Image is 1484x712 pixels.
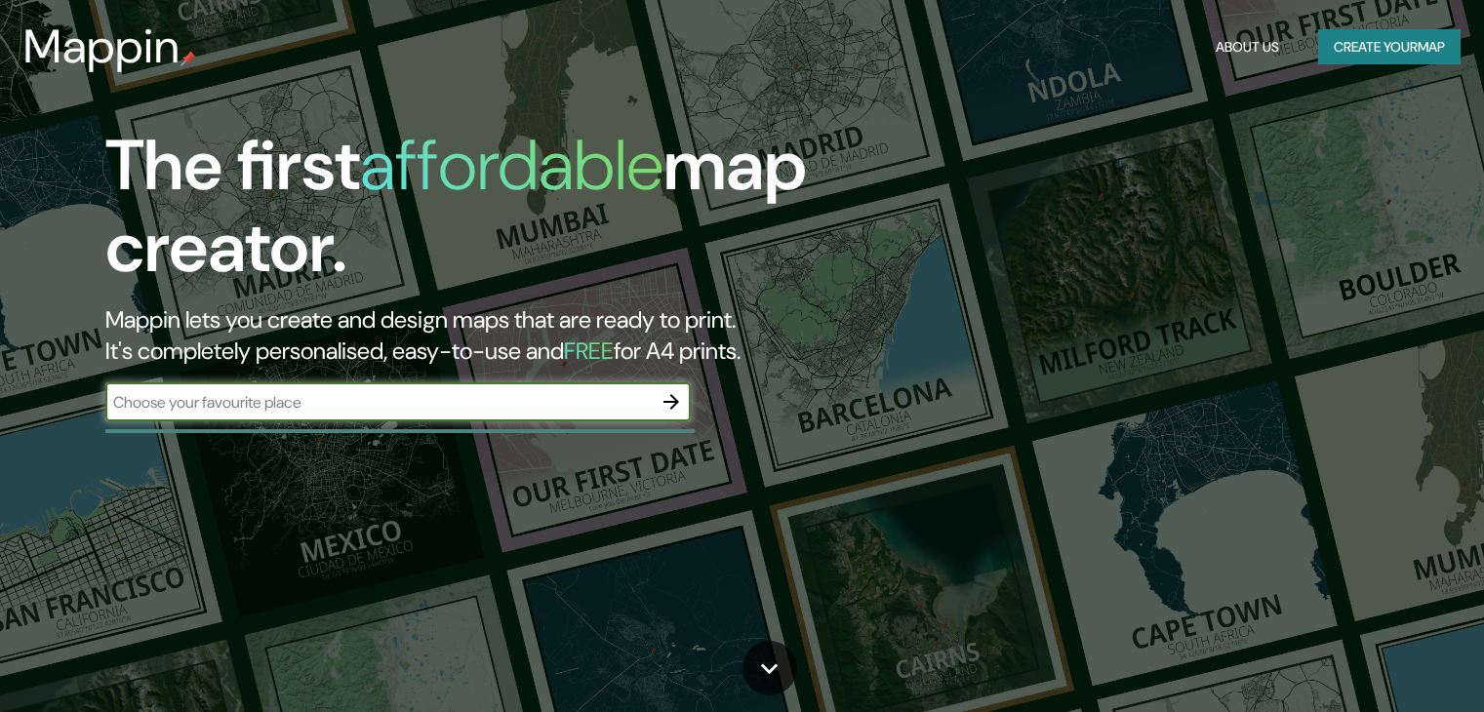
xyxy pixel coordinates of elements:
h2: Mappin lets you create and design maps that are ready to print. It's completely personalised, eas... [105,304,848,367]
h3: Mappin [23,20,180,74]
h1: affordable [360,120,663,211]
button: About Us [1208,29,1287,65]
input: Choose your favourite place [105,391,652,414]
button: Create yourmap [1318,29,1461,65]
h1: The first map creator. [105,125,848,304]
h5: FREE [564,336,614,366]
img: mappin-pin [180,51,196,66]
